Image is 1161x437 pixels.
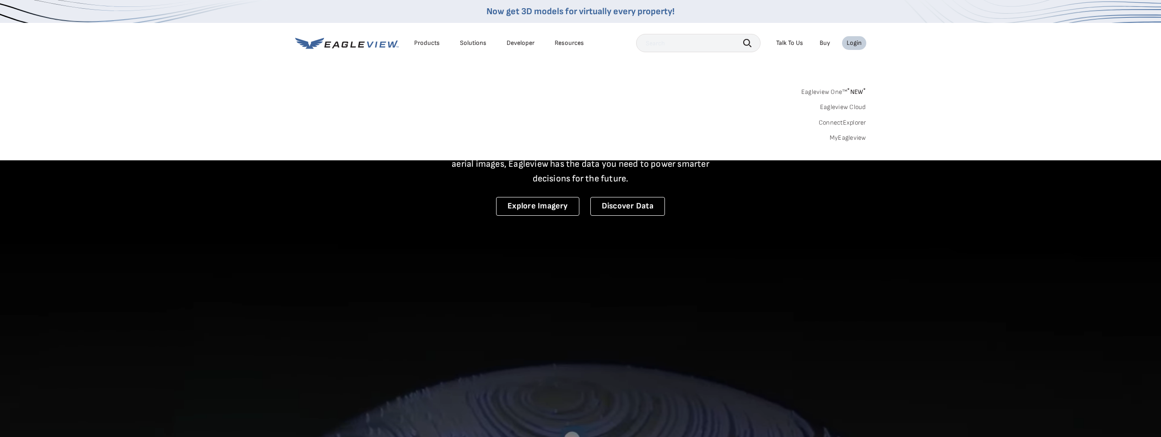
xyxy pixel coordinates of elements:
a: Explore Imagery [496,197,579,216]
a: ConnectExplorer [819,119,866,127]
a: Eagleview One™*NEW* [801,85,866,96]
input: Search [636,34,761,52]
a: Developer [507,39,535,47]
p: A new era starts here. Built on more than 3.5 billion high-resolution aerial images, Eagleview ha... [441,142,721,186]
a: MyEagleview [830,134,866,142]
span: NEW [847,88,866,96]
div: Talk To Us [776,39,803,47]
div: Solutions [460,39,486,47]
a: Buy [820,39,830,47]
div: Products [414,39,440,47]
a: Eagleview Cloud [820,103,866,111]
a: Now get 3D models for virtually every property! [486,6,675,17]
a: Discover Data [590,197,665,216]
div: Resources [555,39,584,47]
div: Login [847,39,862,47]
